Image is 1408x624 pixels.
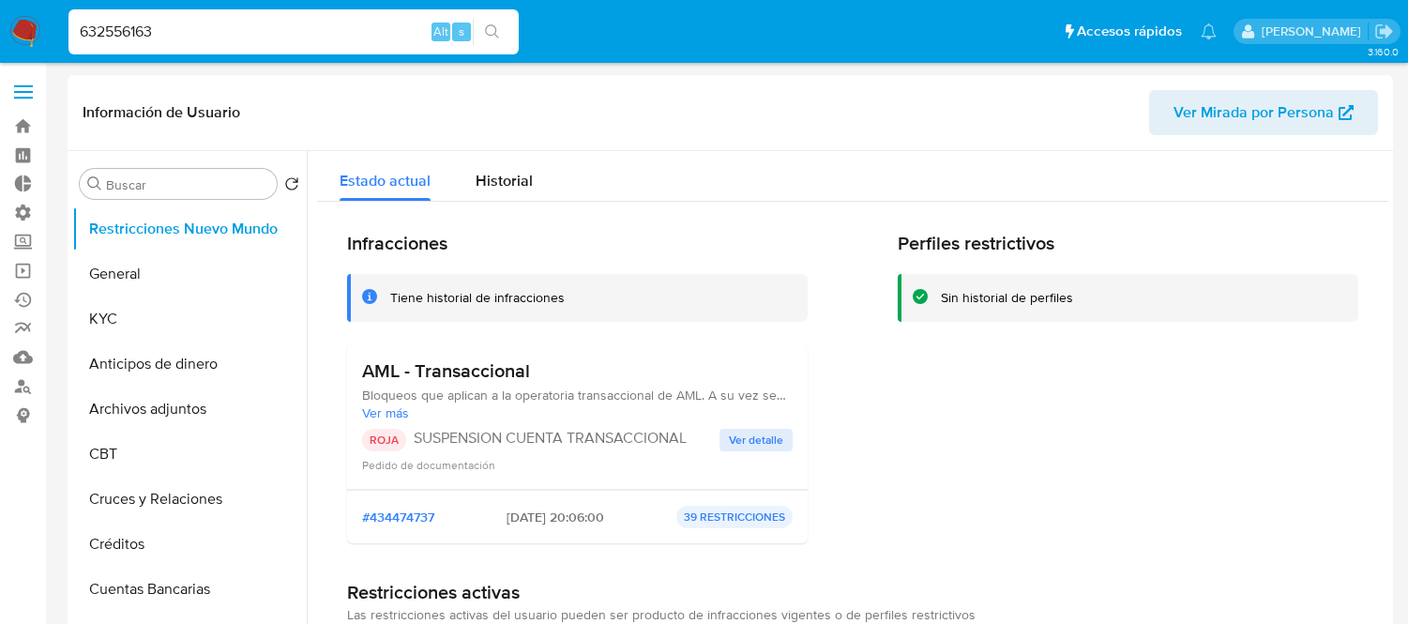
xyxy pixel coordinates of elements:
[87,176,102,191] button: Buscar
[72,251,307,297] button: General
[72,522,307,567] button: Créditos
[72,297,307,342] button: KYC
[1374,22,1394,41] a: Salir
[433,23,448,40] span: Alt
[473,19,511,45] button: search-icon
[72,206,307,251] button: Restricciones Nuevo Mundo
[72,432,307,477] button: CBT
[68,20,519,44] input: Buscar usuario o caso...
[1173,90,1334,135] span: Ver Mirada por Persona
[72,477,307,522] button: Cruces y Relaciones
[284,176,299,197] button: Volver al orden por defecto
[1201,23,1217,39] a: Notificaciones
[1262,23,1368,40] p: zoe.breuer@mercadolibre.com
[83,103,240,122] h1: Información de Usuario
[72,342,307,387] button: Anticipos de dinero
[1077,22,1182,41] span: Accesos rápidos
[1149,90,1378,135] button: Ver Mirada por Persona
[72,567,307,612] button: Cuentas Bancarias
[459,23,464,40] span: s
[72,387,307,432] button: Archivos adjuntos
[106,176,269,193] input: Buscar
